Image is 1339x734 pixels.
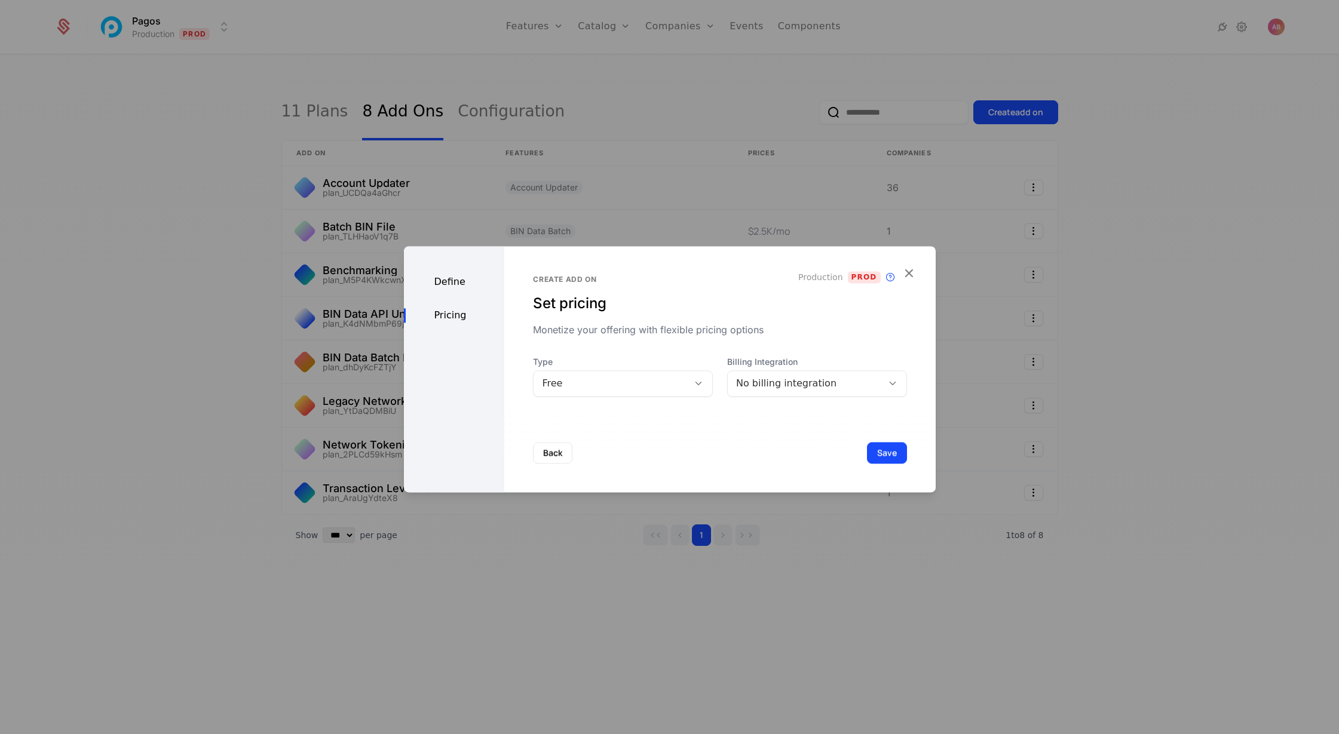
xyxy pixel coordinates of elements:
[533,356,713,368] span: Type
[533,442,572,463] button: Back
[533,323,906,337] div: Monetize your offering with flexible pricing options
[867,442,907,463] button: Save
[727,356,907,368] span: Billing Integration
[404,308,505,323] div: Pricing
[533,275,906,284] div: Create add on
[798,271,842,283] span: Production
[404,275,505,289] div: Define
[533,294,906,313] div: Set pricing
[736,376,874,391] div: No billing integration
[542,376,680,391] div: Free
[848,271,881,283] span: Prod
